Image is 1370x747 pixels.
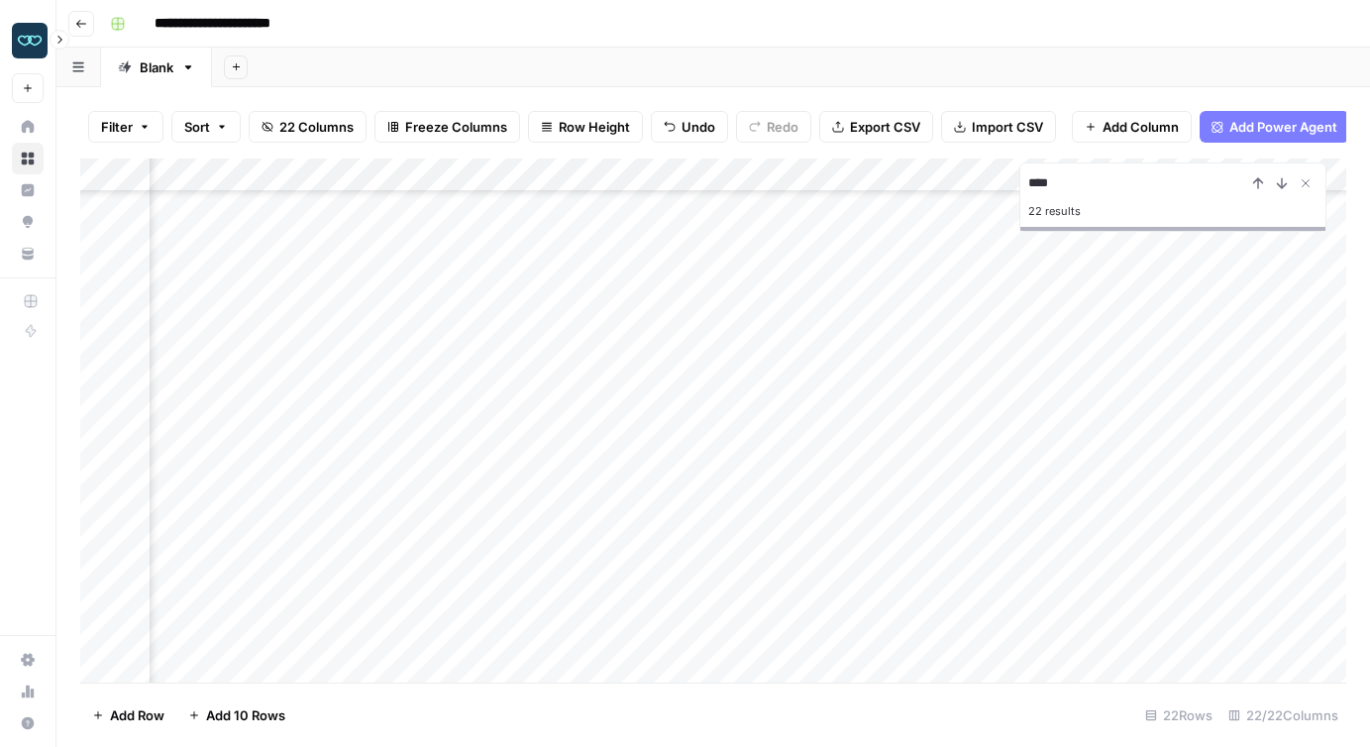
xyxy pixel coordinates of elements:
[1270,171,1294,195] button: Next Result
[176,699,297,731] button: Add 10 Rows
[101,48,212,87] a: Blank
[184,117,210,137] span: Sort
[101,117,133,137] span: Filter
[767,117,798,137] span: Redo
[12,707,44,739] button: Help + Support
[1294,171,1317,195] button: Close Search
[12,16,44,65] button: Workspace: Zola Inc
[249,111,367,143] button: 22 Columns
[651,111,728,143] button: Undo
[850,117,920,137] span: Export CSV
[279,117,354,137] span: 22 Columns
[1200,111,1349,143] button: Add Power Agent
[528,111,643,143] button: Row Height
[1103,117,1179,137] span: Add Column
[12,206,44,238] a: Opportunities
[1220,699,1346,731] div: 22/22 Columns
[140,57,173,77] div: Blank
[80,699,176,731] button: Add Row
[559,117,630,137] span: Row Height
[12,23,48,58] img: Zola Inc Logo
[12,174,44,206] a: Insights
[1246,171,1270,195] button: Previous Result
[110,705,164,725] span: Add Row
[1229,117,1337,137] span: Add Power Agent
[1137,699,1220,731] div: 22 Rows
[1072,111,1192,143] button: Add Column
[405,117,507,137] span: Freeze Columns
[819,111,933,143] button: Export CSV
[941,111,1056,143] button: Import CSV
[12,644,44,676] a: Settings
[12,676,44,707] a: Usage
[972,117,1043,137] span: Import CSV
[1028,199,1317,223] div: 22 results
[374,111,520,143] button: Freeze Columns
[206,705,285,725] span: Add 10 Rows
[12,238,44,269] a: Your Data
[88,111,163,143] button: Filter
[682,117,715,137] span: Undo
[171,111,241,143] button: Sort
[736,111,811,143] button: Redo
[12,111,44,143] a: Home
[12,143,44,174] a: Browse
